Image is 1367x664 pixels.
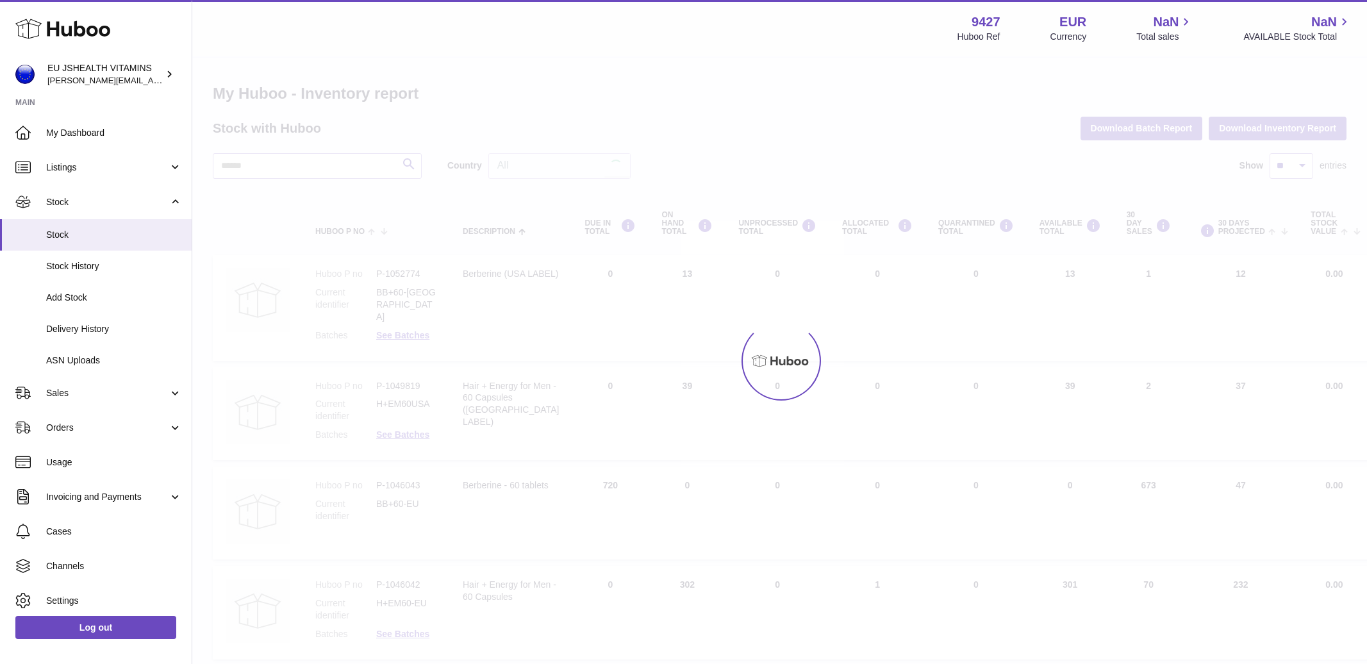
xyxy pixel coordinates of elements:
[1059,13,1086,31] strong: EUR
[46,323,182,335] span: Delivery History
[1243,31,1352,43] span: AVAILABLE Stock Total
[46,560,182,572] span: Channels
[47,75,257,85] span: [PERSON_NAME][EMAIL_ADDRESS][DOMAIN_NAME]
[1050,31,1087,43] div: Currency
[15,616,176,639] a: Log out
[46,422,169,434] span: Orders
[15,65,35,84] img: laura@jessicasepel.com
[46,387,169,399] span: Sales
[46,456,182,469] span: Usage
[46,491,169,503] span: Invoicing and Payments
[46,354,182,367] span: ASN Uploads
[46,229,182,241] span: Stock
[1136,13,1193,43] a: NaN Total sales
[46,162,169,174] span: Listings
[1243,13,1352,43] a: NaN AVAILABLE Stock Total
[1136,31,1193,43] span: Total sales
[46,526,182,538] span: Cases
[46,595,182,607] span: Settings
[46,127,182,139] span: My Dashboard
[1311,13,1337,31] span: NaN
[1153,13,1179,31] span: NaN
[46,260,182,272] span: Stock History
[46,196,169,208] span: Stock
[972,13,1000,31] strong: 9427
[957,31,1000,43] div: Huboo Ref
[47,62,163,87] div: EU JSHEALTH VITAMINS
[46,292,182,304] span: Add Stock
